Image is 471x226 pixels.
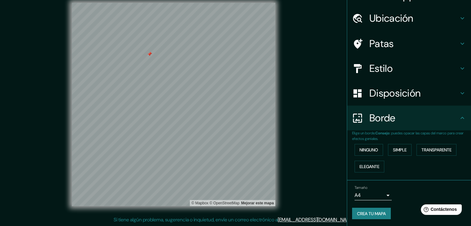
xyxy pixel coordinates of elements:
[388,144,412,156] button: Simple
[241,201,274,205] a: Map feedback
[416,202,464,219] iframe: Lanzador de widgets de ayuda
[191,201,208,205] font: © Mapbox
[369,62,393,75] font: Estilo
[355,190,392,200] div: A4
[209,201,239,205] font: © OpenStreetMap
[352,208,391,219] button: Crea tu mapa
[393,147,407,153] font: Simple
[347,56,471,81] div: Estilo
[278,216,354,223] a: [EMAIL_ADDRESS][DOMAIN_NAME]
[369,87,421,100] font: Disposición
[355,185,367,190] font: Tamaño
[191,201,208,205] a: Mapbox
[352,131,375,136] font: Elige un borde.
[421,147,451,153] font: Transparente
[357,211,386,216] font: Crea tu mapa
[360,164,379,169] font: Elegante
[347,31,471,56] div: Patas
[347,81,471,106] div: Disposición
[352,131,464,141] font: : puedes opacar las capas del marco para crear efectos geniales.
[347,106,471,130] div: Borde
[375,131,390,136] font: Consejo
[416,144,456,156] button: Transparente
[355,192,361,198] font: A4
[369,12,413,25] font: Ubicación
[360,147,378,153] font: Ninguno
[369,37,394,50] font: Patas
[355,161,384,172] button: Elegante
[114,216,278,223] font: Si tiene algún problema, sugerencia o inquietud, envíe un correo electrónico a
[209,201,239,205] a: Mapa de OpenStreet
[369,111,395,124] font: Borde
[72,3,275,206] canvas: Mapa
[347,6,471,31] div: Ubicación
[241,201,274,205] font: Mejorar este mapa
[355,144,383,156] button: Ninguno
